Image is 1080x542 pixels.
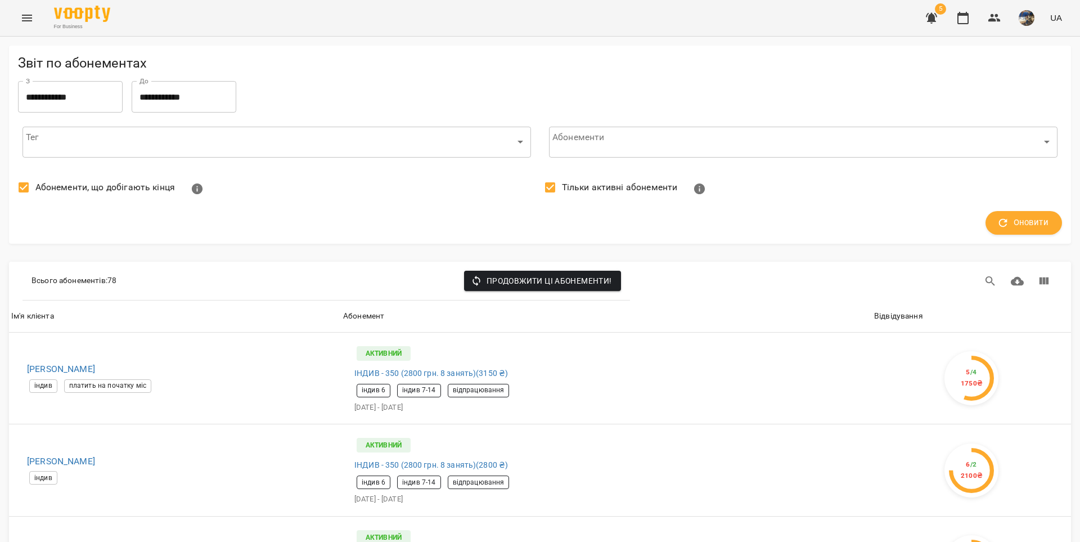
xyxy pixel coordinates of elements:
[11,310,54,323] div: Сортувати
[473,274,612,288] span: Продовжити ці абонементи!
[961,459,983,481] div: 6 2100 ₴
[354,402,858,413] p: [DATE] - [DATE]
[970,460,977,468] span: / 2
[977,268,1004,295] button: Пошук
[999,216,1048,230] span: Оновити
[30,473,57,483] span: індив
[549,126,1057,158] div: ​
[874,310,923,323] div: Відвідування
[13,5,40,32] button: Menu
[1050,12,1062,24] span: UA
[357,438,411,453] p: Активний
[35,181,175,194] span: Абонементи, що добігають кінця
[398,478,440,487] span: індив 7-14
[354,368,508,379] span: ІНДИВ - 350 (2800 грн. 8 занять) ( 3150 ₴ )
[184,176,211,203] button: Показати абонементи з 3 або менше відвідуваннями або що закінчуються протягом 7 днів
[30,381,57,391] span: індив
[686,176,713,203] button: Показувати тільки абонементи з залишком занять або з відвідуваннями. Активні абонементи - це ті, ...
[22,126,531,158] div: ​
[1030,268,1057,295] button: Вигляд колонок
[464,271,621,291] button: Продовжити ці абонементи!
[54,23,110,30] span: For Business
[985,211,1062,235] button: Оновити
[343,310,384,323] div: Абонемент
[357,346,411,361] p: Активний
[27,454,332,469] h6: [PERSON_NAME]
[27,361,332,377] h6: [PERSON_NAME]
[18,361,332,395] a: [PERSON_NAME]індивплатить на початку міс
[357,386,390,395] span: індив 6
[11,310,339,323] span: Ім'я клієнта
[9,262,1071,301] div: Table Toolbar
[350,339,863,418] a: АктивнийІНДИВ - 350 (2800 грн. 8 занять)(3150 ₴)індив 6індив 7-14відпрацювання[DATE] - [DATE]
[448,478,509,487] span: відпрацювання
[18,454,332,487] a: [PERSON_NAME]індив
[357,478,390,487] span: індив 6
[18,55,1062,72] h5: Звіт по абонементах
[354,459,508,471] span: ІНДИВ - 350 (2800 грн. 8 занять) ( 2800 ₴ )
[874,310,923,323] div: Сортувати
[343,310,384,323] div: Сортувати
[562,181,678,194] span: Тільки активні абонементи
[65,381,151,391] span: платить на початку міс
[11,310,54,323] div: Ім'я клієнта
[1004,268,1031,295] button: Завантажити CSV
[1046,7,1066,28] button: UA
[874,310,1069,323] span: Відвідування
[961,367,983,389] div: 5 1750 ₴
[935,3,946,15] span: 5
[31,275,116,286] p: Всього абонементів : 78
[354,494,858,505] p: [DATE] - [DATE]
[350,431,863,509] a: АктивнийІНДИВ - 350 (2800 грн. 8 занять)(2800 ₴)індив 6індив 7-14відпрацювання[DATE] - [DATE]
[1019,10,1034,26] img: 10df61c86029c9e6bf63d4085f455a0c.jpg
[343,310,870,323] span: Абонемент
[54,6,110,22] img: Voopty Logo
[398,386,440,395] span: індив 7-14
[970,368,977,376] span: / 4
[448,386,509,395] span: відпрацювання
